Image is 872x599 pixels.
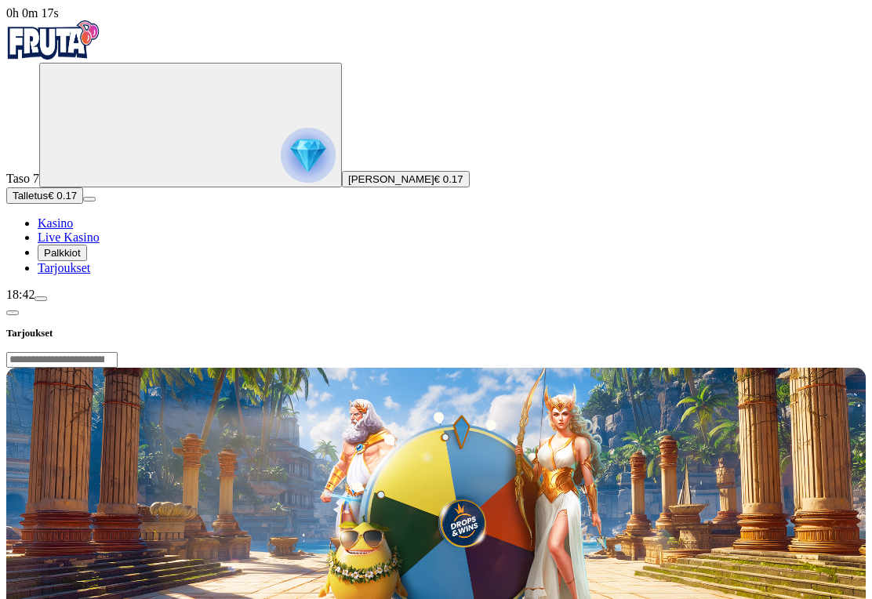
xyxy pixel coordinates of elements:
button: [PERSON_NAME]€ 0.17 [342,171,470,187]
span: Talletus [13,190,48,201]
h3: Tarjoukset [6,326,866,341]
a: Tarjoukset [38,261,90,274]
a: Kasino [38,216,73,230]
nav: Primary [6,20,866,275]
span: [PERSON_NAME] [348,173,434,185]
input: Search [6,352,118,368]
button: Palkkiot [38,245,87,261]
a: Live Kasino [38,231,100,244]
span: € 0.17 [48,190,77,201]
button: menu [35,296,47,301]
span: € 0.17 [434,173,463,185]
img: reward progress [281,128,336,183]
button: reward progress [39,63,342,187]
a: Fruta [6,49,100,62]
span: user session time [6,6,59,20]
button: menu [83,197,96,201]
nav: Main menu [6,216,866,275]
button: chevron-left icon [6,310,19,315]
span: 18:42 [6,288,35,301]
span: Palkkiot [44,247,81,259]
img: Fruta [6,20,100,60]
button: Talletusplus icon€ 0.17 [6,187,83,204]
span: Taso 7 [6,172,39,185]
